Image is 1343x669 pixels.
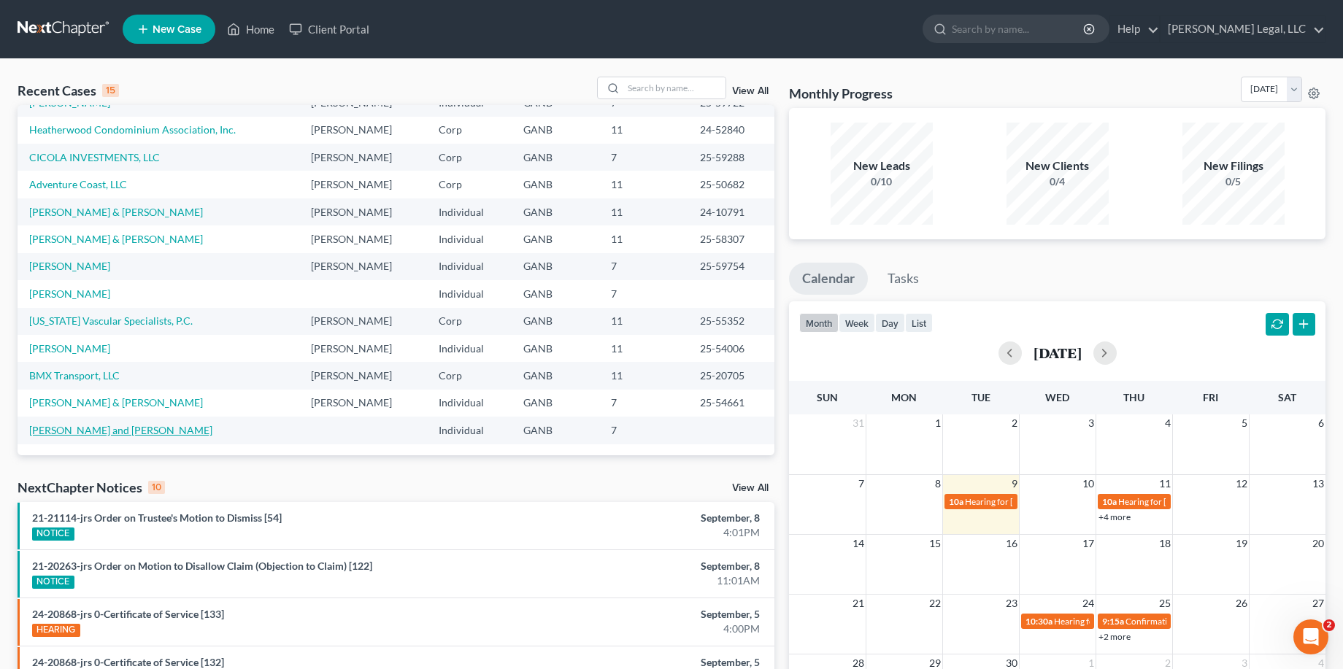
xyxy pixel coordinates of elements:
span: 20 [1311,535,1325,552]
a: [PERSON_NAME] [29,96,110,109]
span: 22 [928,595,942,612]
td: [PERSON_NAME] [299,117,427,144]
span: 9 [1010,475,1019,492]
td: Corp [427,144,511,171]
a: [PERSON_NAME] & [PERSON_NAME] [29,396,203,409]
a: View All [732,86,769,96]
input: Search by name... [952,15,1085,42]
td: GANB [512,308,599,335]
td: GANB [512,144,599,171]
span: Hearing for Pansy [PERSON_NAME] [1054,616,1192,627]
a: Heatherwood Condominium Association, Inc. [29,123,236,136]
a: 24-20868-jrs 0-Certificate of Service [132] [32,656,224,668]
span: Hearing for [PERSON_NAME] [PERSON_NAME] [965,496,1149,507]
span: 2 [1010,414,1019,432]
span: 19 [1234,535,1249,552]
a: Adventure Coast, LLC [29,178,127,190]
span: 1 [934,414,942,432]
div: NOTICE [32,576,74,589]
td: 24-10791 [688,198,774,225]
td: Individual [427,335,511,362]
span: 14 [851,535,866,552]
div: 11:01AM [527,573,760,588]
span: 2 [1323,619,1335,631]
td: 25-54661 [688,390,774,417]
td: 25-54006 [688,335,774,362]
iframe: Intercom live chat [1293,619,1328,654]
td: Corp [427,117,511,144]
a: [PERSON_NAME] & [PERSON_NAME] [29,233,203,245]
td: 7 [599,280,689,307]
td: GANB [512,362,599,389]
input: Search by name... [623,77,726,98]
div: 0/10 [831,174,933,189]
a: [PERSON_NAME] and [PERSON_NAME] [29,424,212,436]
td: Individual [427,225,511,252]
td: Individual [427,280,511,307]
div: New Clients [1007,158,1109,174]
span: 25 [1158,595,1172,612]
span: Tue [971,391,990,403]
span: 26 [1234,595,1249,612]
td: 11 [599,198,689,225]
span: New Case [153,24,201,35]
a: 24-20868-jrs 0-Certificate of Service [133] [32,608,224,620]
td: 11 [599,308,689,335]
button: month [799,313,839,333]
td: 7 [599,253,689,280]
td: GANB [512,171,599,198]
span: 10a [949,496,963,507]
td: GANB [512,253,599,280]
td: 7 [599,390,689,417]
td: [PERSON_NAME] [299,198,427,225]
span: Mon [891,391,917,403]
span: Wed [1045,391,1069,403]
td: GANB [512,117,599,144]
div: New Leads [831,158,933,174]
td: Individual [427,390,511,417]
a: Calendar [789,263,868,295]
button: day [875,313,905,333]
div: NOTICE [32,527,74,541]
a: [US_STATE] Vascular Specialists, P.C. [29,314,193,327]
button: list [905,313,933,333]
a: BMX Transport, LLC [29,369,120,382]
span: Hearing for [PERSON_NAME] [PERSON_NAME] [1118,496,1302,507]
span: 9:15a [1102,616,1124,627]
div: Recent Cases [18,82,119,99]
a: 21-21114-jrs Order on Trustee's Motion to Dismiss [54] [32,511,282,524]
td: GANB [512,280,599,307]
span: 10:30a [1025,616,1053,627]
td: 25-59754 [688,253,774,280]
td: GANB [512,390,599,417]
div: New Filings [1182,158,1285,174]
td: 25-55352 [688,308,774,335]
td: [PERSON_NAME] [299,390,427,417]
a: CICOLA INVESTMENTS, LLC [29,151,160,163]
td: Individual [427,198,511,225]
td: 25-50682 [688,171,774,198]
span: 16 [1004,535,1019,552]
td: 11 [599,335,689,362]
a: 21-20263-jrs Order on Motion to Disallow Claim (Objection to Claim) [122] [32,560,372,572]
a: [PERSON_NAME] Legal, LLC [1161,16,1325,42]
div: 15 [102,84,119,97]
td: 11 [599,171,689,198]
a: [PERSON_NAME] [29,342,110,355]
td: 11 [599,225,689,252]
td: Corp [427,171,511,198]
td: 25-58307 [688,225,774,252]
div: 4:01PM [527,525,760,540]
a: View All [732,483,769,493]
span: 10 [1081,475,1096,492]
td: 7 [599,144,689,171]
div: September, 5 [527,607,760,622]
a: +4 more [1098,511,1131,522]
span: 10a [1102,496,1117,507]
td: 11 [599,117,689,144]
a: [PERSON_NAME] [29,260,110,272]
div: NextChapter Notices [18,479,165,496]
td: [PERSON_NAME] [299,308,427,335]
td: Individual [427,253,511,280]
a: Help [1110,16,1159,42]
